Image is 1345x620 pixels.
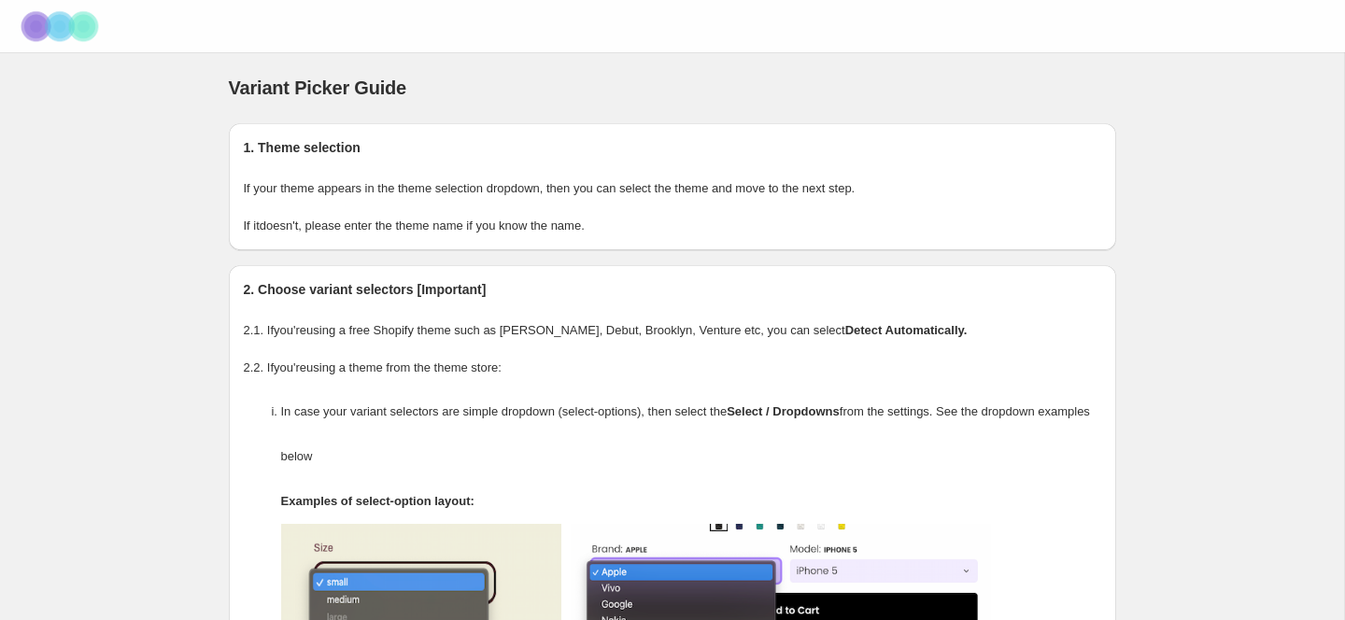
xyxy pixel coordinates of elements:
[244,321,1101,340] p: 2.1. If you're using a free Shopify theme such as [PERSON_NAME], Debut, Brooklyn, Venture etc, yo...
[229,77,407,98] span: Variant Picker Guide
[281,494,474,508] strong: Examples of select-option layout:
[727,404,840,418] strong: Select / Dropdowns
[244,280,1101,299] h2: 2. Choose variant selectors [Important]
[244,138,1101,157] h2: 1. Theme selection
[244,217,1101,235] p: If it doesn't , please enter the theme name if you know the name.
[281,389,1101,479] p: In case your variant selectors are simple dropdown (select-options), then select the from the set...
[845,323,968,337] strong: Detect Automatically.
[244,179,1101,198] p: If your theme appears in the theme selection dropdown, then you can select the theme and move to ...
[244,359,1101,377] p: 2.2. If you're using a theme from the theme store:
